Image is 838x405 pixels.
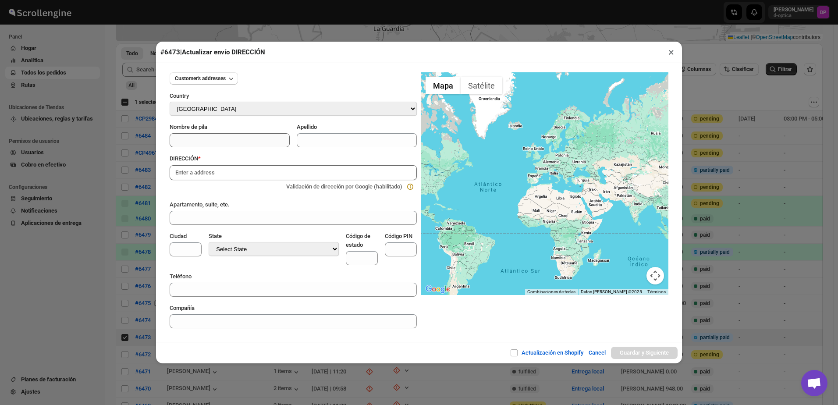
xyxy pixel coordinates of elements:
[423,284,452,295] img: Google
[297,124,317,130] span: Apellido
[461,77,502,94] button: Muestra las imágenes de satélite
[170,233,187,239] span: Ciudad
[160,48,265,56] span: #6473 | Actualizar envío DIRECCIÓN
[385,233,412,239] span: Código PIN
[170,72,238,85] button: Customer's addresses
[170,201,230,208] span: Apartamento, suite, etc.
[346,233,370,248] span: Código de estado
[170,92,417,102] div: Country
[175,75,226,82] span: Customer's addresses
[581,289,642,294] span: Datos [PERSON_NAME] ©2025
[522,349,583,356] span: Actualización en Shopify
[583,344,611,362] button: Cancel
[170,305,195,311] span: Compañía
[527,289,575,295] button: Combinaciones de teclas
[423,284,452,295] a: Abre esta zona en Google Maps (se abre en una nueva ventana)
[647,289,666,294] a: Términos
[801,370,827,396] a: Chat abierto
[170,154,417,163] div: DIRECCIÓN
[665,46,678,58] button: ×
[505,344,589,362] button: Actualización en Shopify
[170,165,417,180] input: Enter a address
[170,273,192,280] span: Teléfono
[286,183,402,190] span: Validación de dirección por Google (habilitado)
[209,232,338,242] div: State
[646,267,664,284] button: Controles de visualización del mapa
[426,77,461,94] button: Muestra el callejero
[170,124,207,130] span: Nombre de pila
